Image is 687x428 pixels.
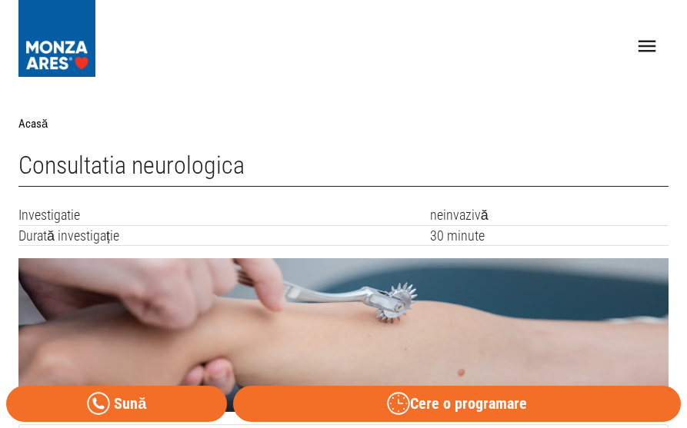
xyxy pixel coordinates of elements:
td: neinvazivă [430,205,669,225]
button: Cere o programare [233,386,681,422]
td: 30 minute [430,225,669,246]
p: Acasă [18,115,48,133]
a: Sună [6,386,227,422]
td: Investigatie [18,205,430,225]
nav: breadcrumb [18,115,669,133]
td: Durată investigație [18,225,430,246]
img: Consultație neurologică | MONZA ARES [18,258,669,412]
h1: Consultatia neurologica [18,151,669,187]
button: open drawer [626,25,669,68]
